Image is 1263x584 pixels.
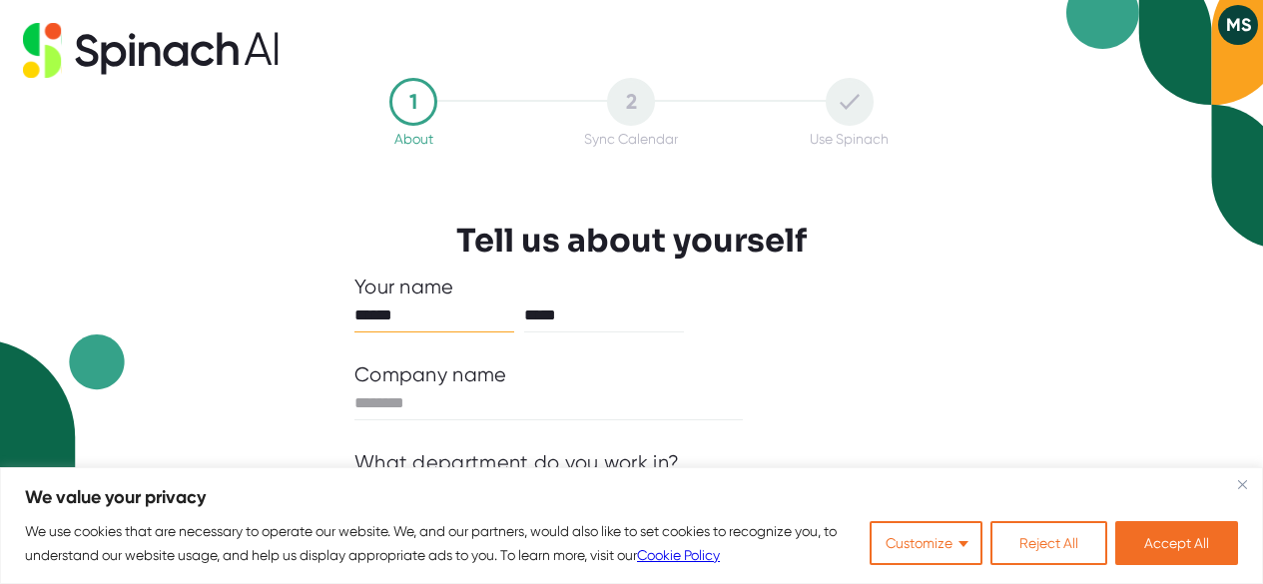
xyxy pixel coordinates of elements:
button: Accept All [1115,521,1238,565]
div: 2 [607,78,655,126]
a: Cookie Policy [637,547,720,563]
h3: Tell us about yourself [456,222,807,260]
button: Customize [870,521,982,565]
div: About [394,131,433,147]
div: 1 [389,78,437,126]
p: We use cookies that are necessary to operate our website. We, and our partners, would also like t... [25,519,855,567]
div: Company name [354,362,507,387]
div: Sync Calendar [584,131,678,147]
button: MS [1218,5,1258,45]
div: What department do you work in? [354,450,679,475]
div: Your name [354,275,909,299]
button: Close [1230,472,1254,496]
img: Close [1238,480,1247,489]
div: Use Spinach [810,131,889,147]
p: We value your privacy [25,485,1238,509]
button: Reject All [990,521,1107,565]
